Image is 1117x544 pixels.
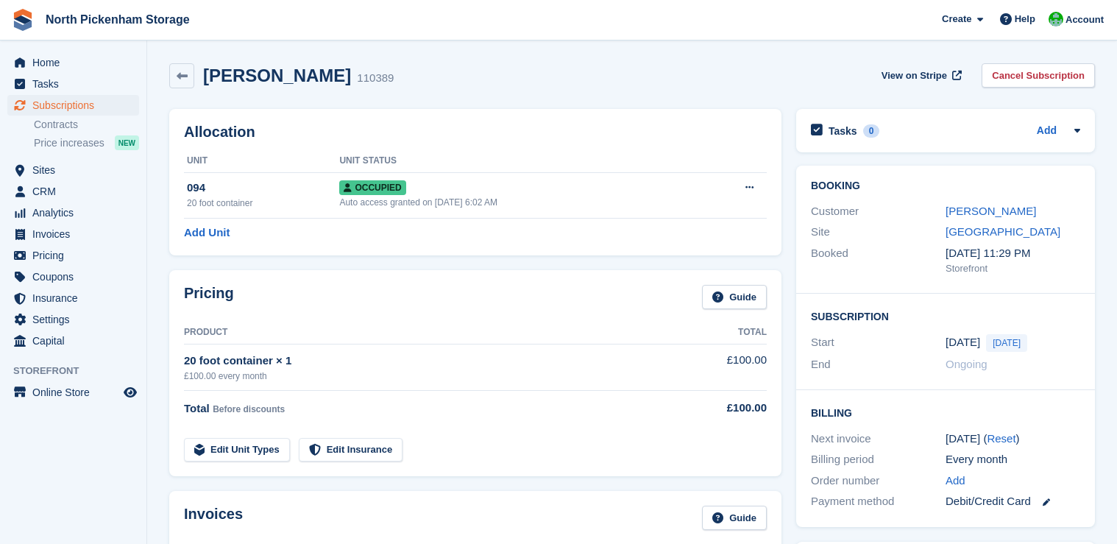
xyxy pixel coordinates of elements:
[811,203,946,220] div: Customer
[7,202,139,223] a: menu
[946,358,987,370] span: Ongoing
[811,431,946,448] div: Next invoice
[946,261,1080,276] div: Storefront
[32,95,121,116] span: Subscriptions
[184,285,234,309] h2: Pricing
[811,405,1080,420] h2: Billing
[982,63,1095,88] a: Cancel Subscription
[946,451,1080,468] div: Every month
[187,197,339,210] div: 20 foot container
[339,149,697,173] th: Unit Status
[121,384,139,401] a: Preview store
[40,7,196,32] a: North Pickenham Storage
[1037,123,1057,140] a: Add
[184,438,290,462] a: Edit Unit Types
[677,400,767,417] div: £100.00
[12,9,34,31] img: stora-icon-8386f47178a22dfd0bd8f6a31ec36ba5ce8667c1dd55bd0f319d3a0aa187defe.svg
[184,370,677,383] div: £100.00 every month
[32,74,121,94] span: Tasks
[677,344,767,390] td: £100.00
[811,308,1080,323] h2: Subscription
[184,506,243,530] h2: Invoices
[876,63,965,88] a: View on Stripe
[811,224,946,241] div: Site
[7,382,139,403] a: menu
[34,118,139,132] a: Contracts
[203,66,351,85] h2: [PERSON_NAME]
[184,124,767,141] h2: Allocation
[942,12,971,27] span: Create
[32,160,121,180] span: Sites
[946,431,1080,448] div: [DATE] ( )
[863,124,880,138] div: 0
[32,245,121,266] span: Pricing
[811,245,946,276] div: Booked
[7,309,139,330] a: menu
[32,202,121,223] span: Analytics
[357,70,394,87] div: 110389
[32,288,121,308] span: Insurance
[811,493,946,510] div: Payment method
[702,285,767,309] a: Guide
[32,181,121,202] span: CRM
[339,196,697,209] div: Auto access granted on [DATE] 6:02 AM
[987,432,1015,445] a: Reset
[13,364,146,378] span: Storefront
[811,180,1080,192] h2: Booking
[1065,13,1104,27] span: Account
[946,493,1080,510] div: Debit/Credit Card
[34,135,139,151] a: Price increases NEW
[184,402,210,414] span: Total
[184,149,339,173] th: Unit
[811,451,946,468] div: Billing period
[34,136,104,150] span: Price increases
[1049,12,1063,27] img: Chris Gulliver
[946,473,965,490] a: Add
[829,124,857,138] h2: Tasks
[946,334,980,351] time: 2025-09-29 00:00:00 UTC
[213,404,285,414] span: Before discounts
[32,224,121,244] span: Invoices
[32,331,121,351] span: Capital
[184,321,677,345] th: Product
[7,266,139,287] a: menu
[811,473,946,490] div: Order number
[946,205,1036,217] a: [PERSON_NAME]
[115,135,139,150] div: NEW
[7,95,139,116] a: menu
[184,353,677,370] div: 20 foot container × 1
[702,506,767,530] a: Guide
[339,180,405,195] span: Occupied
[986,334,1027,352] span: [DATE]
[32,382,121,403] span: Online Store
[7,288,139,308] a: menu
[946,225,1060,238] a: [GEOGRAPHIC_DATA]
[811,356,946,373] div: End
[7,181,139,202] a: menu
[7,331,139,351] a: menu
[1015,12,1035,27] span: Help
[677,321,767,345] th: Total
[299,438,403,462] a: Edit Insurance
[7,52,139,73] a: menu
[811,334,946,352] div: Start
[946,245,1080,262] div: [DATE] 11:29 PM
[32,52,121,73] span: Home
[187,180,339,197] div: 094
[184,225,230,241] a: Add Unit
[32,266,121,287] span: Coupons
[32,309,121,330] span: Settings
[7,160,139,180] a: menu
[882,68,947,83] span: View on Stripe
[7,74,139,94] a: menu
[7,224,139,244] a: menu
[7,245,139,266] a: menu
